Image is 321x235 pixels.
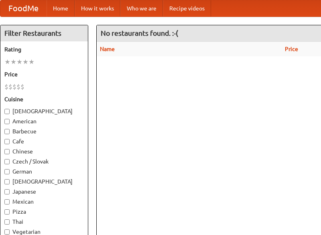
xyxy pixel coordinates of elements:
li: $ [20,82,24,91]
input: Vegetarian [4,229,10,235]
label: Czech / Slovak [4,157,84,166]
input: Barbecue [4,129,10,134]
input: [DEMOGRAPHIC_DATA] [4,179,10,184]
li: $ [12,82,16,91]
li: ★ [16,57,22,66]
label: Mexican [4,198,84,206]
input: Thai [4,219,10,225]
h5: Cuisine [4,95,84,103]
a: Recipe videos [163,0,211,16]
li: ★ [4,57,10,66]
label: [DEMOGRAPHIC_DATA] [4,107,84,115]
input: Czech / Slovak [4,159,10,164]
ng-pluralize: No restaurants found. :-( [101,29,178,37]
label: Thai [4,218,84,226]
li: ★ [22,57,28,66]
input: Mexican [4,199,10,204]
a: Home [47,0,75,16]
li: $ [4,82,8,91]
a: How it works [75,0,120,16]
input: [DEMOGRAPHIC_DATA] [4,109,10,114]
input: Chinese [4,149,10,154]
label: Pizza [4,208,84,216]
label: Japanese [4,188,84,196]
li: ★ [28,57,35,66]
li: ★ [10,57,16,66]
label: Cafe [4,137,84,145]
input: German [4,169,10,174]
label: German [4,168,84,176]
label: Chinese [4,147,84,155]
a: Who we are [120,0,163,16]
h5: Price [4,70,84,78]
a: Price [285,46,298,52]
input: Pizza [4,209,10,215]
li: $ [16,82,20,91]
input: Cafe [4,139,10,144]
label: [DEMOGRAPHIC_DATA] [4,178,84,186]
a: Name [100,46,115,52]
input: Japanese [4,189,10,194]
a: FoodMe [0,0,47,16]
h4: Filter Restaurants [0,25,88,41]
label: Barbecue [4,127,84,135]
input: American [4,119,10,124]
h5: Rating [4,45,84,53]
label: American [4,117,84,125]
li: $ [8,82,12,91]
